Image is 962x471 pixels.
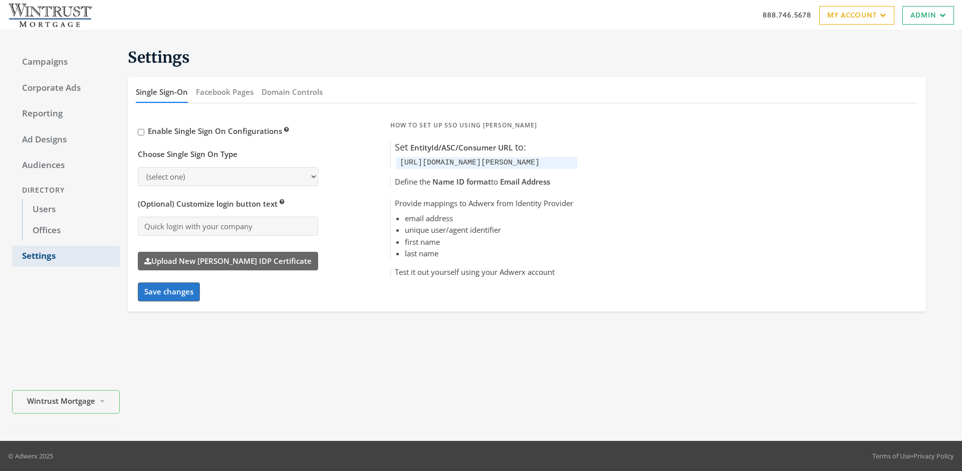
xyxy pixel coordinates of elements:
a: Admin [902,6,954,25]
h5: Set to: [391,141,577,153]
h5: Test it out yourself using your Adwerx account [391,267,577,277]
button: Save changes [138,282,200,301]
span: (Optional) Customize login button text [138,199,285,209]
button: Facebook Pages [196,81,254,103]
li: email address [405,213,573,224]
h5: How to Set Up SSO Using [PERSON_NAME] [390,121,577,129]
img: Adwerx [8,3,92,28]
a: Offices [22,220,120,241]
button: Domain Controls [262,81,323,103]
span: Enable Single Sign On Configurations [148,126,289,136]
button: Wintrust Mortgage [12,390,120,414]
a: Audiences [12,155,120,176]
p: © Adwerx 2025 [8,451,53,461]
li: first name [405,236,573,248]
code: [URL][DOMAIN_NAME][PERSON_NAME] [400,159,540,167]
input: Enable Single Sign On Configurations [138,129,144,135]
li: unique user/agent identifier [405,224,573,236]
a: Ad Designs [12,129,120,150]
a: Privacy Policy [913,451,954,460]
span: EntityId/ASC/Consumer URL [410,142,513,152]
li: last name [405,248,573,259]
button: Single Sign-On [136,81,188,103]
span: Wintrust Mortgage [27,395,95,407]
span: Name ID format [432,177,491,187]
div: • [872,451,954,461]
h5: Define the to [391,177,577,187]
a: Reporting [12,103,120,124]
a: Campaigns [12,52,120,73]
a: Settings [12,246,120,267]
h5: Provide mappings to Adwerx from Identity Provider [391,199,577,209]
a: Users [22,199,120,220]
a: Terms of Use [872,451,911,460]
h5: Choose Single Sign On Type [138,149,237,160]
span: Email Address [500,177,550,187]
a: Corporate Ads [12,78,120,99]
div: Directory [12,181,120,200]
label: Upload New [PERSON_NAME] IDP Certificate [138,252,318,270]
span: Settings [128,48,190,67]
a: 888.746.5678 [763,10,811,20]
a: My Account [819,6,894,25]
